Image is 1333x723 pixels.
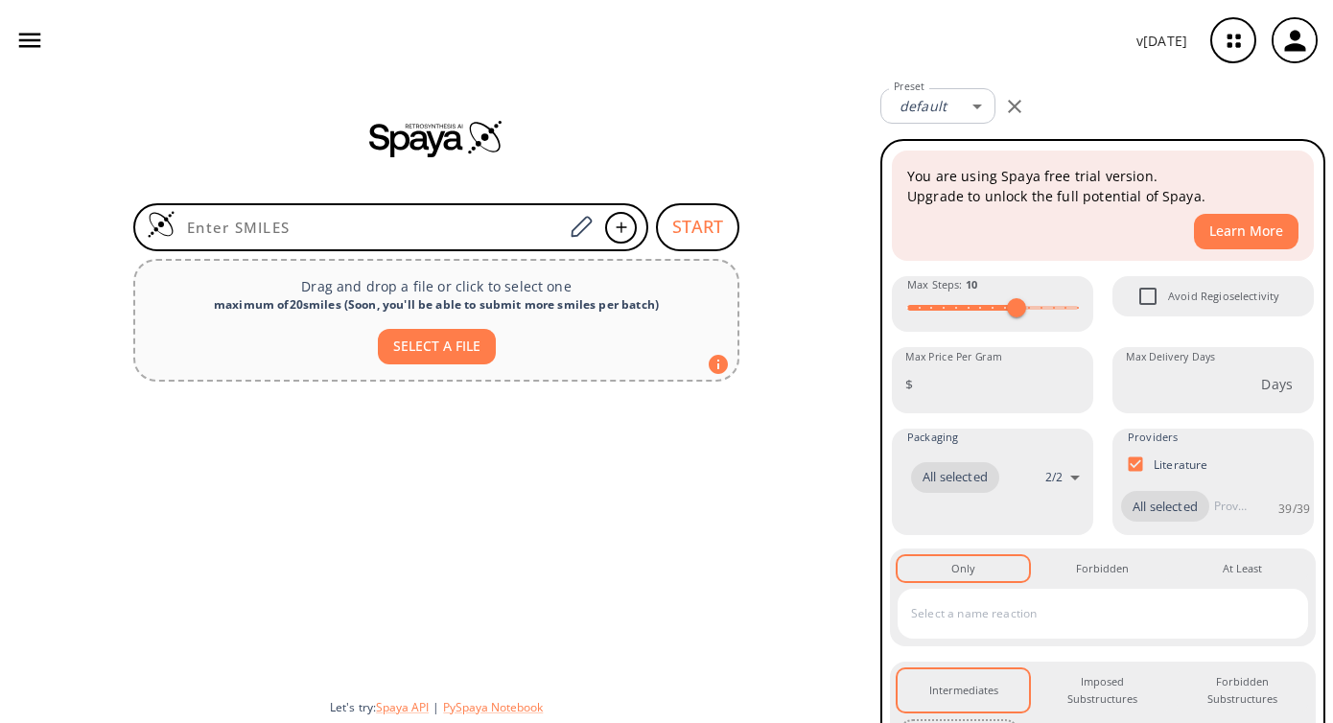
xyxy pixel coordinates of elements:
[1194,214,1298,249] button: Learn More
[330,699,865,715] div: Let's try:
[429,699,443,715] span: |
[443,699,543,715] button: PySpaya Notebook
[966,277,977,292] strong: 10
[151,276,722,296] p: Drag and drop a file or click to select one
[1154,456,1208,473] p: Literature
[906,598,1271,629] input: Select a name reaction
[175,218,563,237] input: Enter SMILES
[1177,669,1308,712] button: Forbidden Substructures
[1223,560,1262,577] div: At Least
[907,276,977,293] span: Max Steps :
[1192,673,1293,709] div: Forbidden Substructures
[900,97,947,115] em: default
[1209,491,1251,522] input: Provider name
[929,682,998,699] div: Intermediates
[1037,556,1168,581] button: Forbidden
[369,119,503,157] img: Spaya logo
[1168,288,1279,305] span: Avoid Regioselectivity
[1126,350,1215,364] label: Max Delivery Days
[1121,498,1209,517] span: All selected
[907,166,1298,206] p: You are using Spaya free trial version. Upgrade to unlock the full potential of Spaya.
[151,296,722,314] div: maximum of 20 smiles ( Soon, you'll be able to submit more smiles per batch )
[898,669,1029,712] button: Intermediates
[894,80,924,94] label: Preset
[1177,556,1308,581] button: At Least
[656,203,739,251] button: START
[147,210,175,239] img: Logo Spaya
[905,350,1002,364] label: Max Price Per Gram
[951,560,975,577] div: Only
[905,374,913,394] p: $
[1052,673,1153,709] div: Imposed Substructures
[376,699,429,715] button: Spaya API
[911,468,999,487] span: All selected
[898,556,1029,581] button: Only
[1261,374,1293,394] p: Days
[378,329,496,364] button: SELECT A FILE
[1136,31,1187,51] p: v [DATE]
[1045,469,1063,485] p: 2 / 2
[1076,560,1129,577] div: Forbidden
[1278,501,1310,517] p: 39 / 39
[1128,276,1168,316] span: Avoid Regioselectivity
[907,429,958,446] span: Packaging
[1037,669,1168,712] button: Imposed Substructures
[1128,429,1178,446] span: Providers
